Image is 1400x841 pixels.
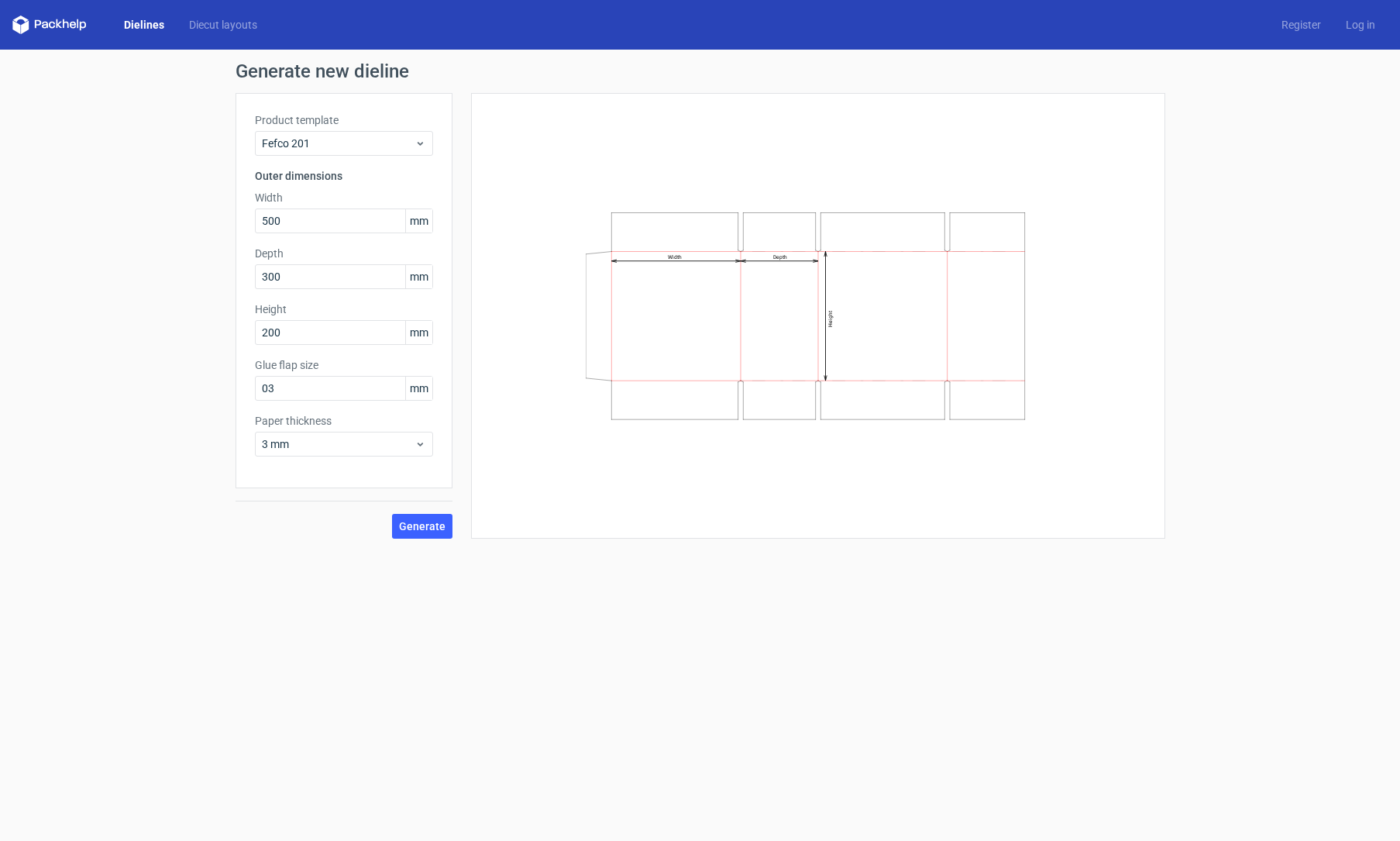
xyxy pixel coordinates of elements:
[668,254,682,260] text: Width
[392,514,452,539] button: Generate
[405,209,432,233] span: mm
[827,311,833,327] text: Height
[177,17,270,33] a: Diecut layouts
[773,254,787,260] text: Depth
[255,302,433,317] label: Height
[255,413,433,429] label: Paper thickness
[1333,17,1388,33] a: Log in
[236,62,1165,81] h1: Generate new dieline
[399,521,445,532] span: Generate
[262,136,414,151] span: Fefco 201
[112,17,177,33] a: Dielines
[405,377,432,400] span: mm
[255,357,433,373] label: Glue flap size
[255,168,433,184] h3: Outer dimensions
[255,190,433,205] label: Width
[262,436,414,452] span: 3 mm
[255,112,433,128] label: Product template
[1269,17,1333,33] a: Register
[255,246,433,261] label: Depth
[405,321,432,344] span: mm
[405,265,432,288] span: mm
